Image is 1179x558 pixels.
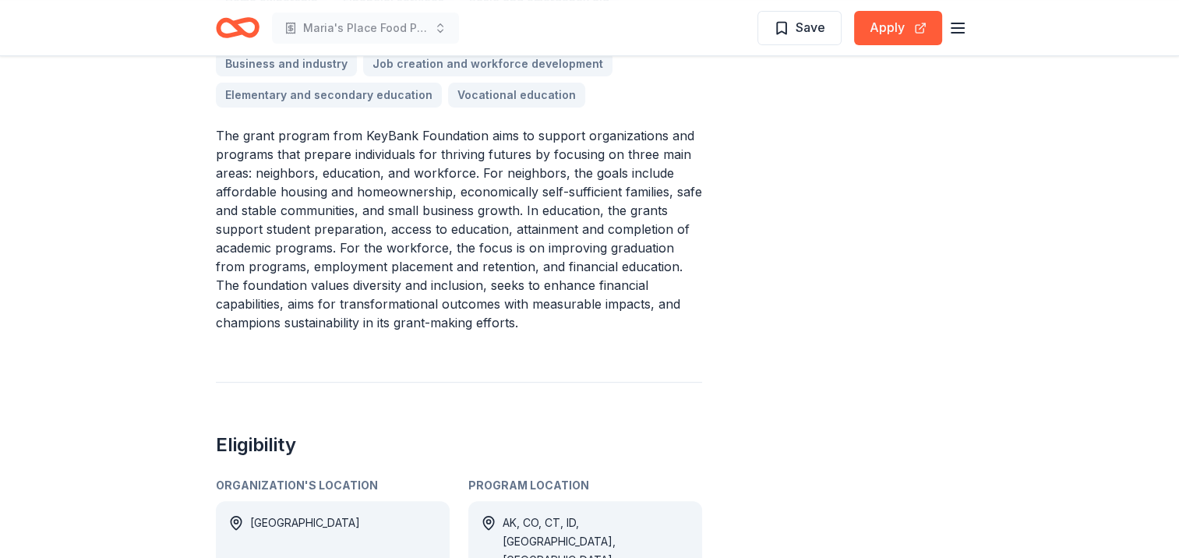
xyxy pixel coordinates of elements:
[216,9,259,46] a: Home
[757,11,842,45] button: Save
[216,476,450,495] div: Organization's Location
[796,17,825,37] span: Save
[854,11,942,45] button: Apply
[272,12,459,44] button: Maria's Place Food Pantry Food Insecurity
[216,126,702,332] p: The grant program from KeyBank Foundation aims to support organizations and programs that prepare...
[216,433,702,457] h2: Eligibility
[303,19,428,37] span: Maria's Place Food Pantry Food Insecurity
[468,476,702,495] div: Program Location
